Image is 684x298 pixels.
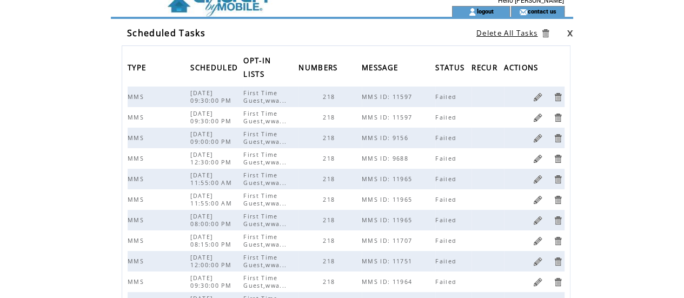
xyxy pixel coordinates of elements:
span: Failed [435,216,459,224]
span: [DATE] 08:15:00 PM [190,233,234,248]
span: Failed [435,134,459,142]
span: First Time Guest,wwa... [243,171,289,187]
span: MMS [128,93,147,101]
a: Delete Task [553,215,563,226]
span: MMS ID: 11751 [362,257,415,265]
span: Failed [435,114,459,121]
a: Delete Task [553,154,563,164]
span: MESSAGE [362,60,401,78]
span: First Time Guest,wwa... [243,110,289,125]
span: MMS [128,237,147,244]
a: Edit Task [533,92,543,102]
span: MMS ID: 11964 [362,278,415,286]
a: Delete Task [553,174,563,184]
a: Delete Task [553,133,563,143]
span: [DATE] 11:55:00 AM [190,192,235,207]
span: First Time Guest,wwa... [243,130,289,145]
span: MMS ID: 9156 [362,134,411,142]
span: 218 [323,134,337,142]
span: MMS [128,114,147,121]
span: Failed [435,93,459,101]
span: RECUR [472,60,500,78]
span: TYPE [128,60,149,78]
span: 218 [323,155,337,162]
span: MMS [128,216,147,224]
span: [DATE] 09:30:00 PM [190,89,234,104]
a: Edit Task [533,236,543,246]
a: Edit Task [533,112,543,123]
span: 218 [323,257,337,265]
span: [DATE] 11:55:00 AM [190,171,235,187]
a: SCHEDULED [190,64,241,70]
span: [DATE] 09:00:00 PM [190,130,234,145]
a: Delete Task [553,236,563,246]
a: Edit Task [533,174,543,184]
span: NUMBERS [298,60,340,78]
span: Failed [435,257,459,265]
a: Edit Task [533,154,543,164]
img: account_icon.gif [468,8,476,16]
span: OPT-IN LISTS [243,53,271,84]
span: MMS ID: 11965 [362,216,415,224]
a: Edit Task [533,256,543,267]
a: STATUS [435,64,467,70]
a: Delete Task [553,112,563,123]
span: First Time Guest,wwa... [243,254,289,269]
span: 218 [323,278,337,286]
a: Edit Task [533,195,543,205]
span: 218 [323,114,337,121]
span: [DATE] 12:30:00 PM [190,151,234,166]
a: Delete Task [553,277,563,287]
a: OPT-IN LISTS [243,57,271,77]
span: MMS ID: 9688 [362,155,411,162]
a: RECUR [472,64,500,70]
span: MMS ID: 11965 [362,196,415,203]
span: ACTIONS [504,60,541,78]
span: MMS ID: 11597 [362,114,415,121]
a: Delete Task [553,92,563,102]
span: 218 [323,216,337,224]
a: Edit Task [533,133,543,143]
span: First Time Guest,wwa... [243,274,289,289]
span: First Time Guest,wwa... [243,233,289,248]
span: MMS [128,196,147,203]
span: MMS ID: 11597 [362,93,415,101]
span: Scheduled Tasks [127,27,205,39]
span: Failed [435,237,459,244]
a: TYPE [128,64,149,70]
span: 218 [323,175,337,183]
a: Delete Task [553,256,563,267]
a: logout [476,8,493,15]
span: SCHEDULED [190,60,241,78]
a: NUMBERS [298,64,340,70]
span: Failed [435,196,459,203]
a: Edit Task [533,215,543,226]
a: Delete Task [553,195,563,205]
span: 218 [323,237,337,244]
span: MMS [128,175,147,183]
span: 218 [323,93,337,101]
span: MMS [128,257,147,265]
a: Edit Task [533,277,543,287]
a: Delete All Tasks [476,28,537,38]
span: MMS ID: 11707 [362,237,415,244]
span: First Time Guest,wwa... [243,89,289,104]
span: MMS [128,155,147,162]
span: Failed [435,175,459,183]
span: First Time Guest,wwa... [243,151,289,166]
span: STATUS [435,60,467,78]
a: contact us [527,8,556,15]
span: First Time Guest,wwa... [243,192,289,207]
a: MESSAGE [362,64,401,70]
span: 218 [323,196,337,203]
span: First Time Guest,wwa... [243,213,289,228]
span: [DATE] 12:00:00 PM [190,254,234,269]
span: [DATE] 09:30:00 PM [190,110,234,125]
span: [DATE] 09:30:00 PM [190,274,234,289]
span: MMS [128,134,147,142]
img: contact_us_icon.gif [519,8,527,16]
span: MMS ID: 11965 [362,175,415,183]
span: Failed [435,278,459,286]
span: [DATE] 08:00:00 PM [190,213,234,228]
span: Failed [435,155,459,162]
